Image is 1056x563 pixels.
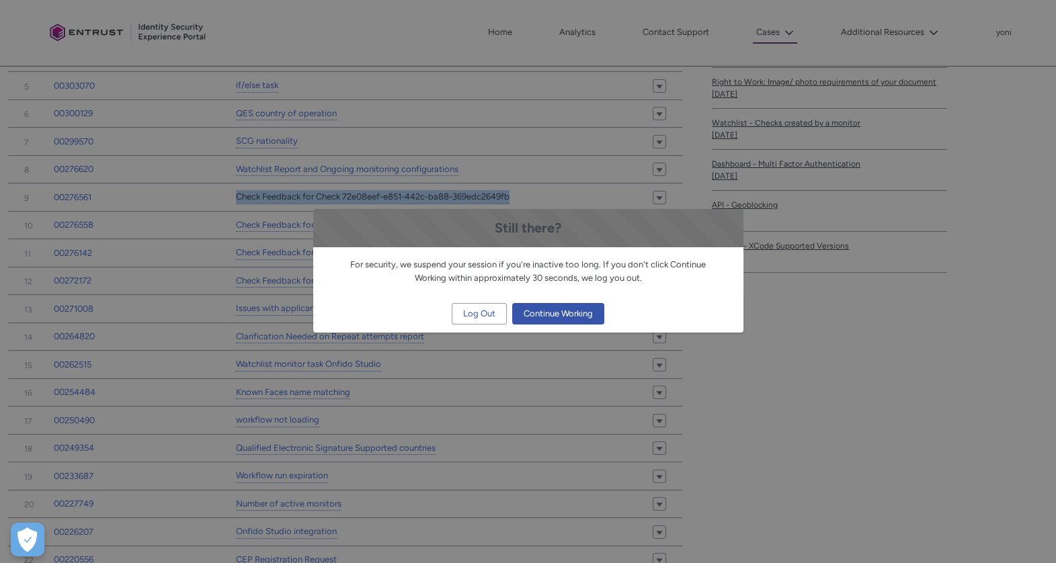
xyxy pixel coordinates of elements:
span: For security, we suspend your session if you're inactive too long. If you don't click Continue Wo... [350,259,706,283]
button: Continue Working [512,303,604,324]
span: Log Out [463,304,495,324]
span: Continue Working [524,304,593,324]
button: Open Preferences [11,523,44,556]
span: Still there? [495,220,561,236]
button: Log Out [452,303,507,324]
div: Cookie Preferences [11,523,44,556]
